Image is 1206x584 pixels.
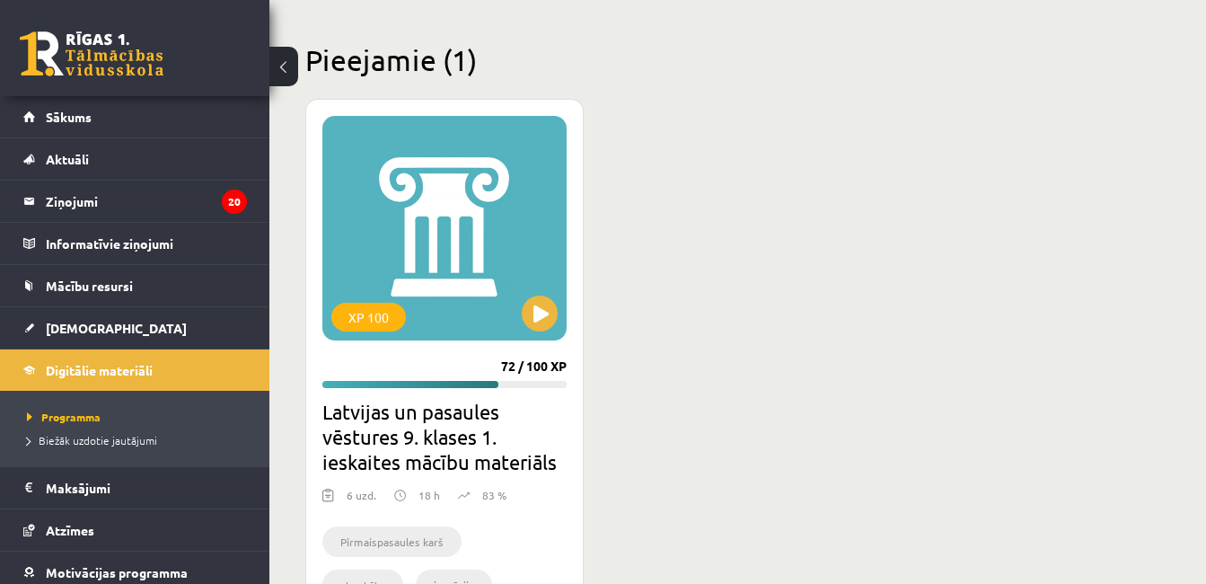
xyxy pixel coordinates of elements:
[27,409,251,425] a: Programma
[46,564,188,580] span: Motivācijas programma
[46,109,92,125] span: Sākums
[322,526,462,557] li: Pirmaispasaules karš
[46,320,187,336] span: [DEMOGRAPHIC_DATA]
[46,522,94,538] span: Atzīmes
[23,509,247,551] a: Atzīmes
[331,303,406,332] div: XP 100
[46,181,247,222] legend: Ziņojumi
[347,487,376,514] div: 6 uzd.
[46,467,247,509] legend: Maksājumi
[46,223,247,264] legend: Informatīvie ziņojumi
[46,278,133,294] span: Mācību resursi
[482,487,506,503] p: 83 %
[23,181,247,222] a: Ziņojumi20
[222,190,247,214] i: 20
[20,31,163,76] a: Rīgas 1. Tālmācības vidusskola
[23,96,247,137] a: Sākums
[418,487,440,503] p: 18 h
[23,467,247,509] a: Maksājumi
[23,307,247,349] a: [DEMOGRAPHIC_DATA]
[27,410,101,424] span: Programma
[23,138,247,180] a: Aktuāli
[27,432,251,448] a: Biežāk uzdotie jautājumi
[23,223,247,264] a: Informatīvie ziņojumi
[23,265,247,306] a: Mācību resursi
[46,151,89,167] span: Aktuāli
[46,362,153,378] span: Digitālie materiāli
[27,433,157,447] span: Biežāk uzdotie jautājumi
[322,399,567,474] h2: Latvijas un pasaules vēstures 9. klases 1. ieskaites mācību materiāls
[23,350,247,391] a: Digitālie materiāli
[305,42,1170,77] h2: Pieejamie (1)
